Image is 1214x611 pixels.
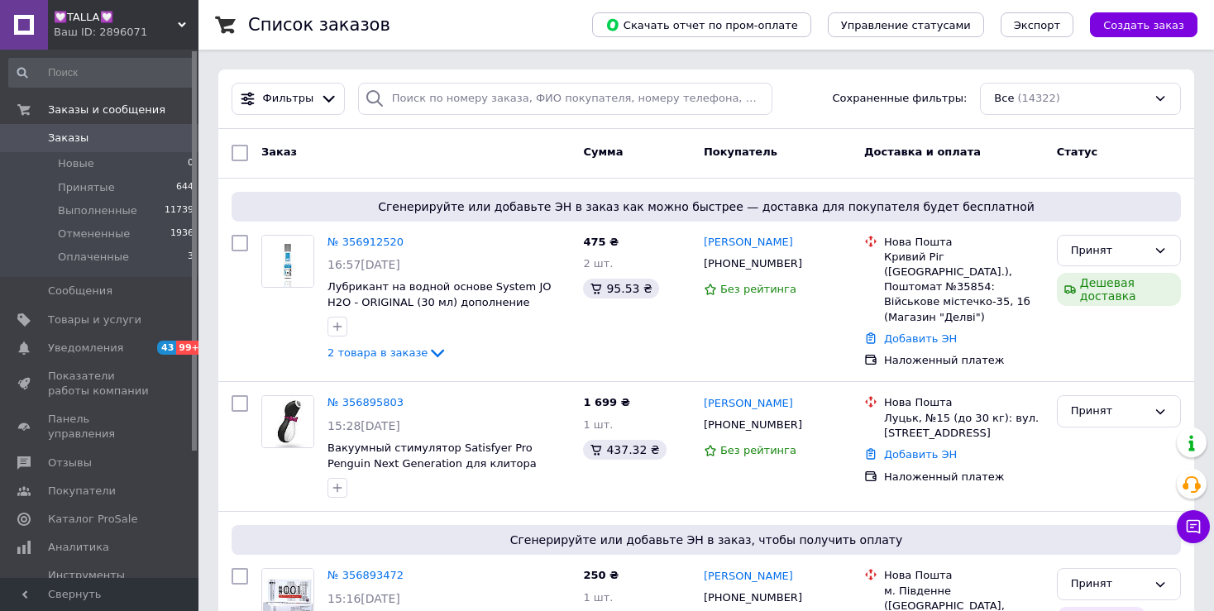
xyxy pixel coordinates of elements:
span: Выполненные [58,203,137,218]
img: Фото товару [262,236,313,287]
span: 15:16[DATE] [327,592,400,605]
span: 1 шт. [583,591,613,604]
span: 475 ₴ [583,236,619,248]
div: Наложенный платеж [884,353,1044,368]
span: (14322) [1017,92,1060,104]
a: № 356895803 [327,396,404,408]
a: [PERSON_NAME] [704,235,793,251]
span: 1 шт. [583,418,613,431]
span: Сгенерируйте или добавьте ЭН в заказ как можно быстрее — доставка для покупателя будет бесплатной [238,198,1174,215]
input: Поиск по номеру заказа, ФИО покупателя, номеру телефона, Email, номеру накладной [358,83,772,115]
span: Без рейтинга [720,444,796,456]
a: [PERSON_NAME] [704,569,793,585]
span: 644 [176,180,194,195]
span: 2 шт. [583,257,613,270]
input: Поиск [8,58,195,88]
span: 16:57[DATE] [327,258,400,271]
span: Заказ [261,146,297,158]
span: Создать заказ [1103,19,1184,31]
span: Доставка и оплата [864,146,981,158]
span: Отмененные [58,227,130,241]
span: Новые [58,156,94,171]
span: Сумма [583,146,623,158]
span: Принятые [58,180,115,195]
span: Каталог ProSale [48,512,137,527]
div: Луцьк, №15 (до 30 кг): вул. [STREET_ADDRESS] [884,411,1044,441]
button: Управление статусами [828,12,984,37]
a: Фото товару [261,395,314,448]
a: Вакуумный стимулятор Satisfyer Pro Penguin Next Generation для клитора Сатисфаер Пингвин Talla [327,442,537,485]
span: Оплаченные [58,250,129,265]
h1: Список заказов [248,15,390,35]
span: 11739 [165,203,194,218]
span: 3 [188,250,194,265]
span: 43 [157,341,176,355]
a: № 356912520 [327,236,404,248]
div: Дешевая доставка [1057,273,1181,306]
span: 0 [188,156,194,171]
span: Сообщения [48,284,112,298]
span: Скачать отчет по пром-оплате [605,17,798,32]
a: Добавить ЭН [884,448,957,461]
span: Сгенерируйте или добавьте ЭН в заказ, чтобы получить оплату [238,532,1174,548]
button: Чат с покупателем [1177,510,1210,543]
span: Фильтры [263,91,314,107]
div: Принят [1071,242,1147,260]
button: Экспорт [1001,12,1073,37]
a: Фото товару [261,235,314,288]
div: 437.32 ₴ [583,440,666,460]
div: Принят [1071,575,1147,593]
span: Панель управления [48,412,153,442]
span: Покупатели [48,484,116,499]
span: Заказы и сообщения [48,103,165,117]
a: № 356893472 [327,569,404,581]
span: 15:28[DATE] [327,419,400,432]
div: Нова Пошта [884,395,1044,410]
div: Нова Пошта [884,235,1044,250]
div: Наложенный платеж [884,470,1044,485]
span: Все [994,91,1014,107]
span: Без рейтинга [720,283,796,295]
button: Скачать отчет по пром-оплате [592,12,811,37]
span: Аналитика [48,540,109,555]
img: Фото товару [262,396,313,447]
a: 2 товара в заказе [327,346,447,359]
span: Статус [1057,146,1098,158]
span: [PHONE_NUMBER] [704,257,802,270]
span: Экспорт [1014,19,1060,31]
div: Кривий Ріг ([GEOGRAPHIC_DATA].), Поштомат №35854: Військове містечко-35, 1б (Магазин "Делві") [884,250,1044,325]
span: Товары и услуги [48,313,141,327]
span: Инструменты вебмастера и SEO [48,568,153,598]
a: Добавить ЭН [884,332,957,345]
span: Уведомления [48,341,123,356]
span: [PHONE_NUMBER] [704,418,802,431]
span: Управление статусами [841,19,971,31]
button: Создать заказ [1090,12,1197,37]
div: Принят [1071,403,1147,420]
div: 95.53 ₴ [583,279,658,298]
span: Заказы [48,131,88,146]
div: Нова Пошта [884,568,1044,583]
span: Сохраненные фильтры: [833,91,968,107]
a: Создать заказ [1073,18,1197,31]
div: Ваш ID: 2896071 [54,25,198,40]
span: Покупатель [704,146,777,158]
span: 1 699 ₴ [583,396,629,408]
span: Показатели работы компании [48,369,153,399]
span: 99+ [176,341,203,355]
span: Отзывы [48,456,92,470]
span: [PHONE_NUMBER] [704,591,802,604]
a: [PERSON_NAME] [704,396,793,412]
span: 2 товара в заказе [327,346,428,359]
a: Лубрикант на водной основе System JO H2O - ORIGINAL (30 мл) дополнение женской смазки вагинальный... [327,280,551,323]
span: 1936 [170,227,194,241]
span: 250 ₴ [583,569,619,581]
span: 💟TALLA💟 [54,10,178,25]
